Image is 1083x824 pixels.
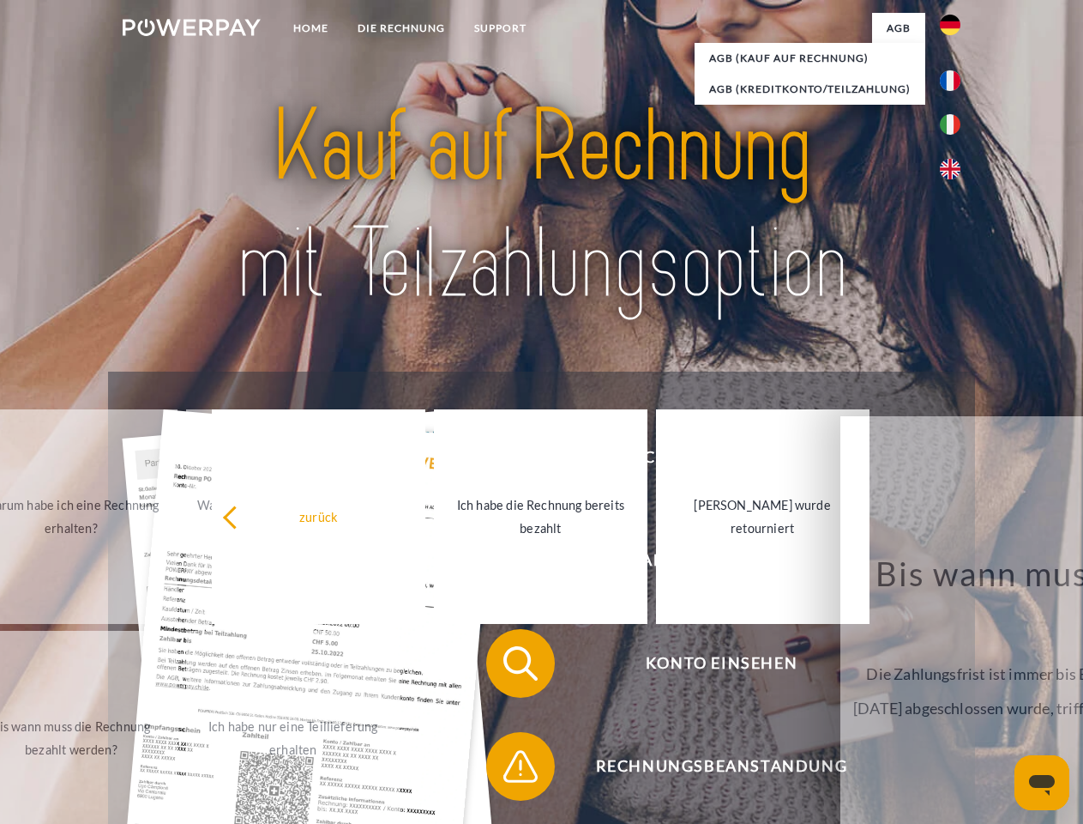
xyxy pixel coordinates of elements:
[940,70,960,91] img: fr
[499,642,542,685] img: qb_search.svg
[940,159,960,179] img: en
[444,494,637,540] div: Ich habe die Rechnung bereits bezahlt
[279,13,343,44] a: Home
[222,505,415,528] div: zurück
[940,15,960,35] img: de
[343,13,460,44] a: DIE RECHNUNG
[499,745,542,788] img: qb_warning.svg
[164,82,919,329] img: title-powerpay_de.svg
[695,74,925,105] a: AGB (Kreditkonto/Teilzahlung)
[940,114,960,135] img: it
[872,13,925,44] a: agb
[666,494,859,540] div: [PERSON_NAME] wurde retourniert
[486,629,932,698] button: Konto einsehen
[460,13,541,44] a: SUPPORT
[511,629,931,698] span: Konto einsehen
[511,732,931,801] span: Rechnungsbeanstandung
[196,715,389,761] div: Ich habe nur eine Teillieferung erhalten
[123,19,261,36] img: logo-powerpay-white.svg
[486,732,932,801] button: Rechnungsbeanstandung
[186,409,400,624] a: Was habe ich noch offen, ist meine Zahlung eingegangen?
[1014,755,1069,810] iframe: Schaltfläche zum Öffnen des Messaging-Fensters
[695,43,925,74] a: AGB (Kauf auf Rechnung)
